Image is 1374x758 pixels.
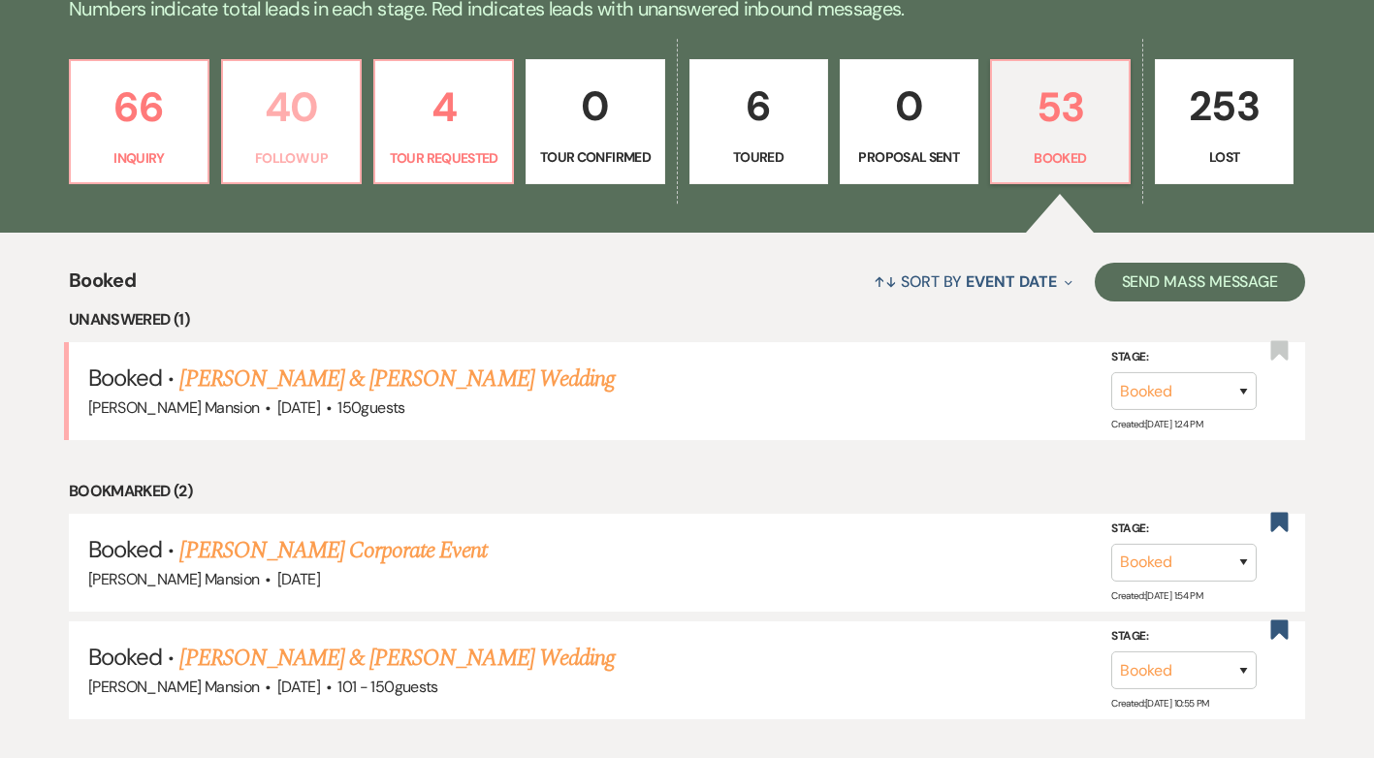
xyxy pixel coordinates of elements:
[82,147,196,169] p: Inquiry
[1111,519,1257,540] label: Stage:
[1111,418,1202,430] span: Created: [DATE] 1:24 PM
[337,677,437,697] span: 101 - 150 guests
[373,59,514,185] a: 4Tour Requested
[88,677,260,697] span: [PERSON_NAME] Mansion
[840,59,978,185] a: 0Proposal Sent
[702,146,815,168] p: Toured
[82,75,196,140] p: 66
[1004,75,1117,140] p: 53
[1167,74,1281,139] p: 253
[689,59,828,185] a: 6Toured
[88,642,162,672] span: Booked
[1155,59,1294,185] a: 253Lost
[1111,626,1257,647] label: Stage:
[1111,697,1208,710] span: Created: [DATE] 10:55 PM
[88,569,260,589] span: [PERSON_NAME] Mansion
[179,641,614,676] a: [PERSON_NAME] & [PERSON_NAME] Wedding
[1004,147,1117,169] p: Booked
[387,75,500,140] p: 4
[235,75,348,140] p: 40
[179,533,486,568] a: [PERSON_NAME] Corporate Event
[1167,146,1281,168] p: Lost
[1111,589,1202,602] span: Created: [DATE] 1:54 PM
[966,271,1056,292] span: Event Date
[538,146,652,168] p: Tour Confirmed
[69,479,1305,504] li: Bookmarked (2)
[538,74,652,139] p: 0
[1095,263,1306,301] button: Send Mass Message
[337,397,404,418] span: 150 guests
[88,363,162,393] span: Booked
[874,271,897,292] span: ↑↓
[387,147,500,169] p: Tour Requested
[852,146,966,168] p: Proposal Sent
[866,256,1079,307] button: Sort By Event Date
[69,307,1305,332] li: Unanswered (1)
[852,74,966,139] p: 0
[69,59,209,185] a: 66Inquiry
[88,397,260,418] span: [PERSON_NAME] Mansion
[69,266,136,307] span: Booked
[221,59,362,185] a: 40Follow Up
[235,147,348,169] p: Follow Up
[277,569,320,589] span: [DATE]
[277,397,320,418] span: [DATE]
[88,534,162,564] span: Booked
[277,677,320,697] span: [DATE]
[1111,347,1257,368] label: Stage:
[990,59,1131,185] a: 53Booked
[702,74,815,139] p: 6
[526,59,664,185] a: 0Tour Confirmed
[179,362,614,396] a: [PERSON_NAME] & [PERSON_NAME] Wedding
